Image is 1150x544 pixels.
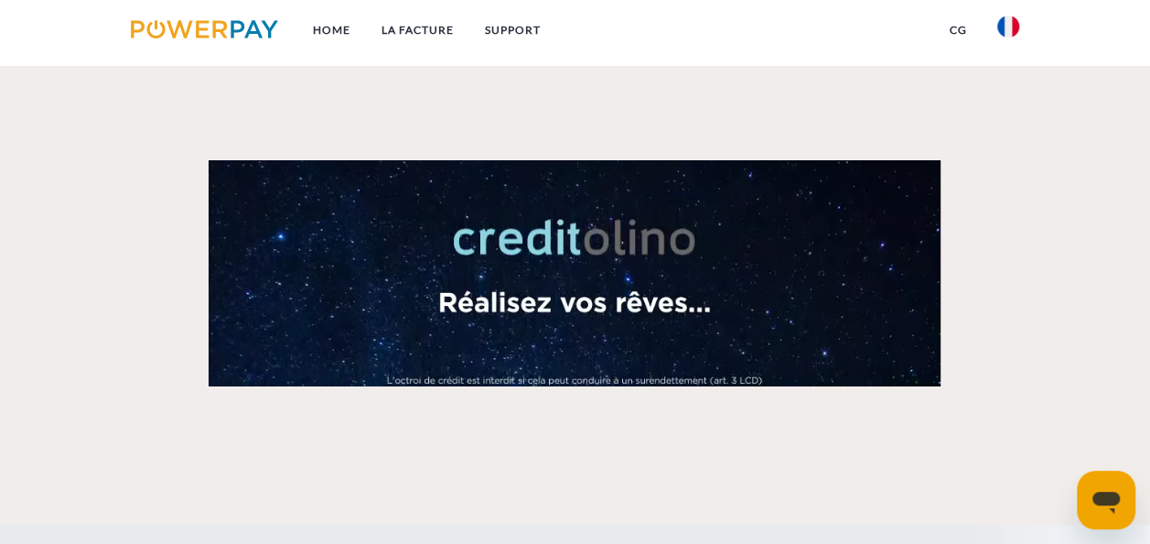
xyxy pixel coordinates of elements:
[131,20,278,38] img: logo-powerpay.svg
[130,160,1021,386] a: Fallback Image
[1077,471,1135,529] iframe: Bouton de lancement de la fenêtre de messagerie
[997,16,1019,38] img: fr
[469,14,556,47] a: Support
[933,14,982,47] a: CG
[366,14,469,47] a: LA FACTURE
[297,14,366,47] a: Home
